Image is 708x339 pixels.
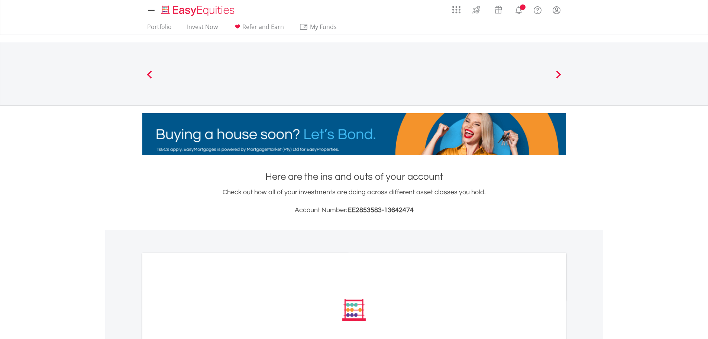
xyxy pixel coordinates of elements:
a: Portfolio [144,23,175,35]
img: thrive-v2.svg [470,4,482,16]
img: vouchers-v2.svg [492,4,504,16]
span: Refer and Earn [242,23,284,31]
img: EasyMortage Promotion Banner [142,113,566,155]
a: Invest Now [184,23,221,35]
a: My Profile [547,2,566,18]
a: FAQ's and Support [528,2,547,17]
h1: Here are the ins and outs of your account [142,170,566,183]
span: My Funds [299,22,348,32]
a: Notifications [509,2,528,17]
a: Vouchers [487,2,509,16]
a: Refer and Earn [230,23,287,35]
a: Home page [158,2,237,17]
span: EE2853583-13642474 [347,207,414,214]
img: grid-menu-icon.svg [452,6,460,14]
div: Check out how all of your investments are doing across different asset classes you hold. [142,187,566,215]
img: EasyEquities_Logo.png [160,4,237,17]
h3: Account Number: [142,205,566,215]
a: AppsGrid [447,2,465,14]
